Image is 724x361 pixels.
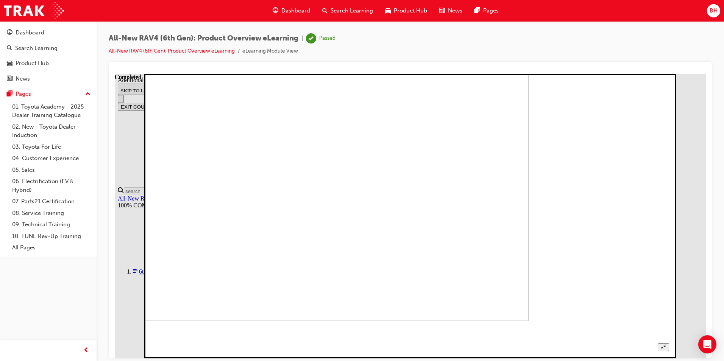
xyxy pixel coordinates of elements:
button: Unzoom image [543,269,554,277]
button: Pages [3,87,94,101]
span: Pages [483,6,499,15]
span: guage-icon [273,6,278,16]
a: 07. Parts21 Certification [9,196,94,207]
span: learningRecordVerb_PASS-icon [306,33,316,44]
span: BH [710,6,718,15]
a: search-iconSearch Learning [316,3,379,19]
a: 01. Toyota Academy - 2025 Dealer Training Catalogue [9,101,94,121]
span: news-icon [7,76,12,82]
img: Trak [4,2,64,19]
span: pages-icon [474,6,480,16]
span: car-icon [385,6,391,16]
a: car-iconProduct Hub [379,3,433,19]
a: Dashboard [3,26,94,40]
div: News [16,75,30,83]
button: DashboardSearch LearningProduct HubNews [3,24,94,87]
a: news-iconNews [433,3,468,19]
span: search-icon [7,45,12,52]
div: Open Intercom Messenger [698,335,716,353]
span: Search Learning [331,6,373,15]
a: Product Hub [3,56,94,70]
a: All Pages [9,242,94,254]
div: Product Hub [16,59,49,68]
span: Dashboard [281,6,310,15]
div: Search Learning [15,44,58,53]
div: Pages [16,90,31,98]
a: News [3,72,94,86]
span: pages-icon [7,91,12,98]
a: guage-iconDashboard [267,3,316,19]
span: prev-icon [83,346,89,355]
span: Product Hub [394,6,427,15]
a: Search Learning [3,41,94,55]
a: 03. Toyota For Life [9,141,94,153]
a: 04. Customer Experience [9,152,94,164]
a: pages-iconPages [468,3,505,19]
li: eLearning Module View [242,47,298,56]
a: 10. TUNE Rev-Up Training [9,230,94,242]
a: 02. New - Toyota Dealer Induction [9,121,94,141]
span: All-New RAV4 (6th Gen): Product Overview eLearning [109,34,298,43]
button: BH [707,4,720,17]
a: 09. Technical Training [9,219,94,230]
span: guage-icon [7,30,12,36]
span: search-icon [322,6,328,16]
a: 06. Electrification (EV & Hybrid) [9,176,94,196]
span: news-icon [439,6,445,16]
a: All-New RAV4 (6th Gen): Product Overview eLearning [109,48,235,54]
div: Dashboard [16,28,44,37]
a: 05. Sales [9,164,94,176]
span: up-icon [85,89,90,99]
span: News [448,6,462,15]
a: 08. Service Training [9,207,94,219]
span: | [301,34,303,43]
div: Passed [319,35,335,42]
span: car-icon [7,60,12,67]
